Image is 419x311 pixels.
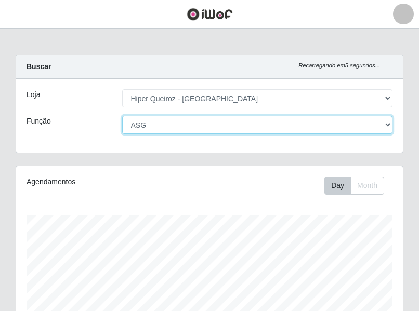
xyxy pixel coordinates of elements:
[27,177,170,187] div: Agendamentos
[324,177,351,195] button: Day
[27,89,40,100] label: Loja
[298,62,380,69] i: Recarregando em 5 segundos...
[27,116,51,127] label: Função
[187,8,233,21] img: CoreUI Logo
[350,177,384,195] button: Month
[27,62,51,71] strong: Buscar
[324,177,392,195] div: Toolbar with button groups
[324,177,384,195] div: First group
